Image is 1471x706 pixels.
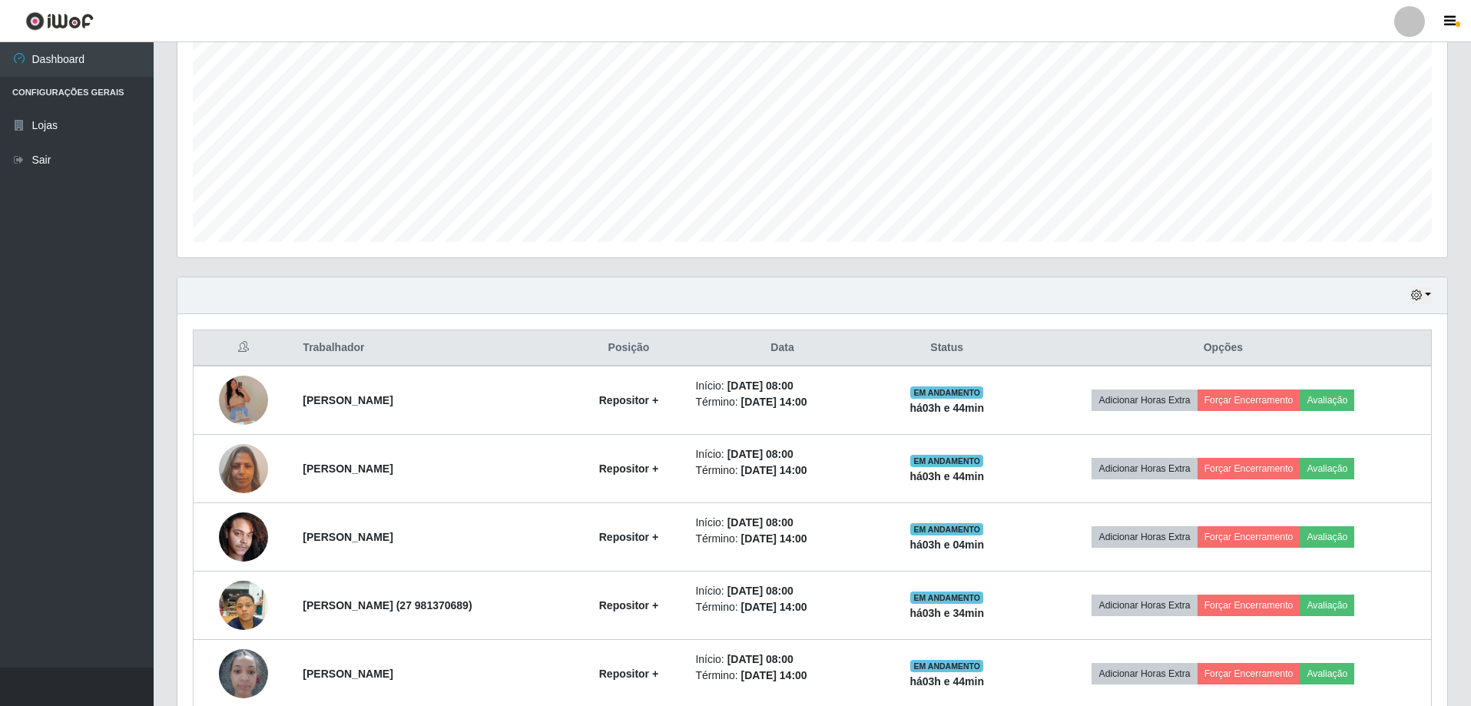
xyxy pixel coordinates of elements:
time: [DATE] 14:00 [741,396,807,408]
li: Término: [695,531,869,547]
button: Forçar Encerramento [1198,458,1300,479]
button: Avaliação [1300,389,1354,411]
span: EM ANDAMENTO [910,523,983,535]
strong: há 03 h e 04 min [909,539,984,551]
button: Adicionar Horas Extra [1092,526,1197,548]
li: Término: [695,599,869,615]
time: [DATE] 14:00 [741,601,807,613]
strong: Repositor + [599,394,658,406]
time: [DATE] 08:00 [727,448,793,460]
time: [DATE] 08:00 [727,380,793,392]
strong: há 03 h e 34 min [909,607,984,619]
strong: há 03 h e 44 min [909,675,984,688]
img: CoreUI Logo [25,12,94,31]
time: [DATE] 08:00 [727,516,793,529]
li: Início: [695,583,869,599]
img: 1745850346795.jpeg [219,344,268,456]
button: Avaliação [1300,458,1354,479]
strong: [PERSON_NAME] (27 981370689) [303,599,472,612]
strong: Repositor + [599,668,658,680]
span: EM ANDAMENTO [910,455,983,467]
button: Adicionar Horas Extra [1092,663,1197,684]
button: Forçar Encerramento [1198,526,1300,548]
li: Término: [695,668,869,684]
th: Data [686,330,878,366]
img: 1747253938286.jpeg [219,436,268,501]
strong: [PERSON_NAME] [303,462,393,475]
strong: Repositor + [599,599,658,612]
li: Início: [695,651,869,668]
time: [DATE] 14:00 [741,464,807,476]
strong: há 03 h e 44 min [909,470,984,482]
img: 1753013551343.jpeg [219,504,268,569]
strong: há 03 h e 44 min [909,402,984,414]
time: [DATE] 14:00 [741,669,807,681]
button: Adicionar Horas Extra [1092,458,1197,479]
th: Opções [1015,330,1432,366]
button: Avaliação [1300,526,1354,548]
th: Trabalhador [293,330,571,366]
button: Forçar Encerramento [1198,663,1300,684]
th: Status [879,330,1015,366]
th: Posição [571,330,686,366]
strong: Repositor + [599,462,658,475]
li: Término: [695,394,869,410]
button: Adicionar Horas Extra [1092,389,1197,411]
li: Início: [695,378,869,394]
span: EM ANDAMENTO [910,660,983,672]
img: 1755367565245.jpeg [219,572,268,638]
strong: [PERSON_NAME] [303,394,393,406]
button: Forçar Encerramento [1198,595,1300,616]
strong: Repositor + [599,531,658,543]
li: Término: [695,462,869,479]
li: Início: [695,515,869,531]
button: Adicionar Horas Extra [1092,595,1197,616]
button: Avaliação [1300,663,1354,684]
time: [DATE] 08:00 [727,653,793,665]
time: [DATE] 08:00 [727,585,793,597]
span: EM ANDAMENTO [910,386,983,399]
span: EM ANDAMENTO [910,592,983,604]
button: Avaliação [1300,595,1354,616]
strong: [PERSON_NAME] [303,668,393,680]
strong: [PERSON_NAME] [303,531,393,543]
img: 1754258368800.jpeg [219,641,268,706]
li: Início: [695,446,869,462]
button: Forçar Encerramento [1198,389,1300,411]
time: [DATE] 14:00 [741,532,807,545]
